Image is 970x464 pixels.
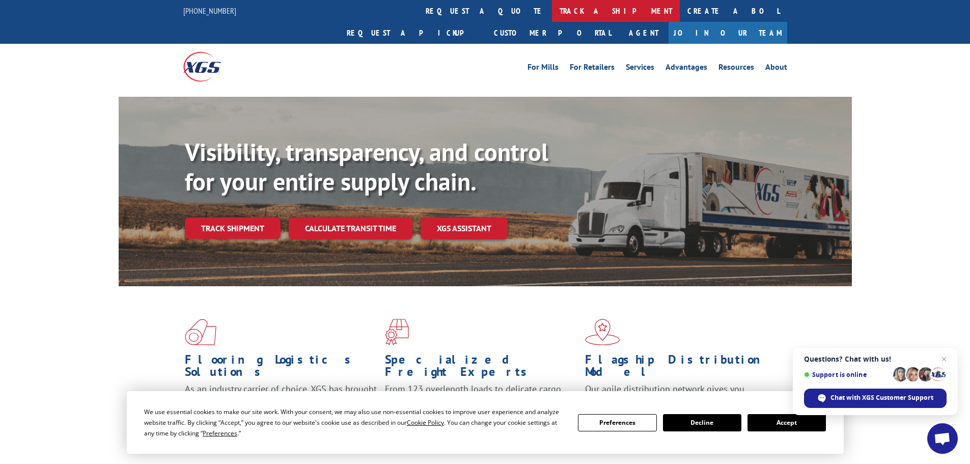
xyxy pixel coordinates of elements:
h1: Flagship Distribution Model [585,353,778,383]
img: xgs-icon-focused-on-flooring-red [385,319,409,345]
a: Customer Portal [486,22,619,44]
a: About [765,63,787,74]
a: Agent [619,22,669,44]
a: XGS ASSISTANT [421,217,508,239]
a: For Retailers [570,63,615,74]
a: Track shipment [185,217,281,239]
h1: Flooring Logistics Solutions [185,353,377,383]
a: Advantages [666,63,707,74]
div: We use essential cookies to make our site work. With your consent, we may also use non-essential ... [144,406,566,439]
button: Decline [663,414,741,431]
a: For Mills [528,63,559,74]
a: [PHONE_NUMBER] [183,6,236,16]
span: Cookie Policy [407,418,444,427]
span: Our agile distribution network gives you nationwide inventory management on demand. [585,383,772,407]
span: Questions? Chat with us! [804,355,947,363]
h1: Specialized Freight Experts [385,353,577,383]
span: Chat with XGS Customer Support [804,389,947,408]
p: From 123 overlength loads to delicate cargo, our experienced staff knows the best way to move you... [385,383,577,428]
a: Calculate transit time [289,217,412,239]
a: Services [626,63,654,74]
span: Support is online [804,371,890,378]
span: As an industry carrier of choice, XGS has brought innovation and dedication to flooring logistics... [185,383,377,419]
a: Join Our Team [669,22,787,44]
a: Open chat [927,423,958,454]
a: Resources [718,63,754,74]
div: Cookie Consent Prompt [127,391,844,454]
span: Chat with XGS Customer Support [830,393,933,402]
img: xgs-icon-flagship-distribution-model-red [585,319,620,345]
img: xgs-icon-total-supply-chain-intelligence-red [185,319,216,345]
span: Preferences [203,429,237,438]
button: Accept [747,414,826,431]
button: Preferences [578,414,656,431]
a: Request a pickup [339,22,486,44]
b: Visibility, transparency, and control for your entire supply chain. [185,136,548,197]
